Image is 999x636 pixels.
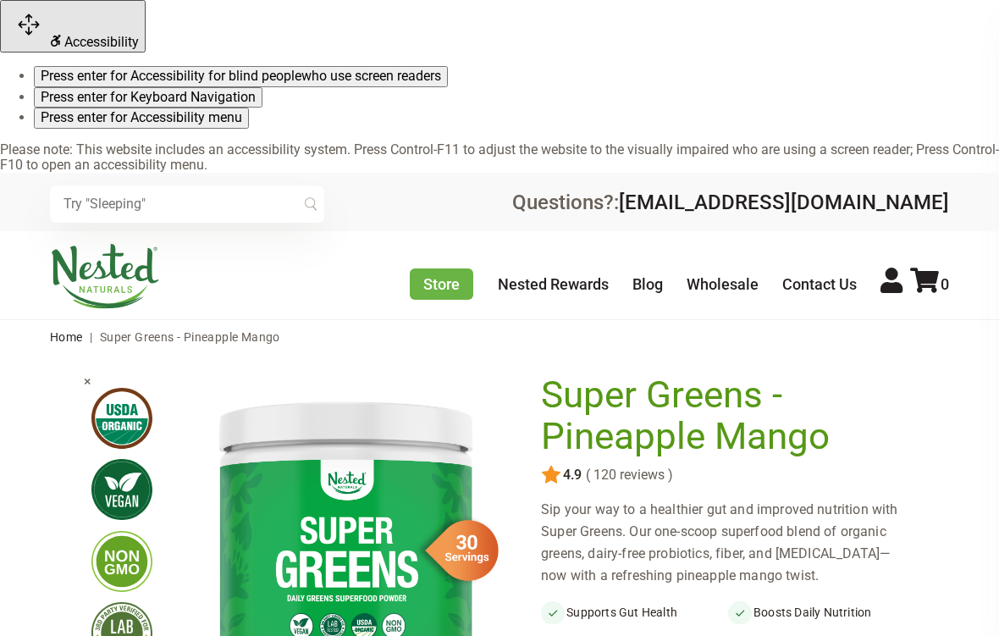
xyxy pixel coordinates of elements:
a: [EMAIL_ADDRESS][DOMAIN_NAME] [619,191,949,214]
span: ( 120 reviews ) [582,467,673,483]
li: Boosts Daily Nutrition [728,600,915,624]
span: Accessibility [64,34,139,50]
a: Home [50,330,83,344]
button: Press enter for Keyboard Navigation [34,87,262,108]
span: | [86,330,97,344]
button: Press enter for Accessibility for blind peoplewho use screen readers [34,66,448,86]
img: Nested Naturals [50,244,160,308]
div: Questions?: [512,192,949,213]
span: who use screen readers [301,68,441,84]
span: × [84,373,91,390]
input: Try "Sleeping" [50,185,324,223]
a: Store [410,268,473,300]
span: 4.9 [561,467,582,483]
img: gmofree [91,531,152,592]
a: Contact Us [782,275,857,293]
span: 0 [941,275,949,293]
div: Sip your way to a healthier gut and improved nutrition with Super Greens. Our one-scoop superfood... [541,499,915,587]
img: star.svg [541,465,561,485]
img: sg-servings-30.png [414,514,499,587]
a: Wholesale [687,275,759,293]
nav: breadcrumbs [50,320,949,354]
a: 0 [910,275,949,293]
a: Blog [632,275,663,293]
span: Super Greens - Pineapple Mango [100,330,280,344]
button: Press enter for Accessibility menu [34,108,249,128]
img: usdaorganic [91,388,152,449]
li: Supports Gut Health [541,600,728,624]
h1: Super Greens - Pineapple Mango [541,374,907,458]
a: Nested Rewards [498,275,609,293]
img: vegan [91,459,152,520]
